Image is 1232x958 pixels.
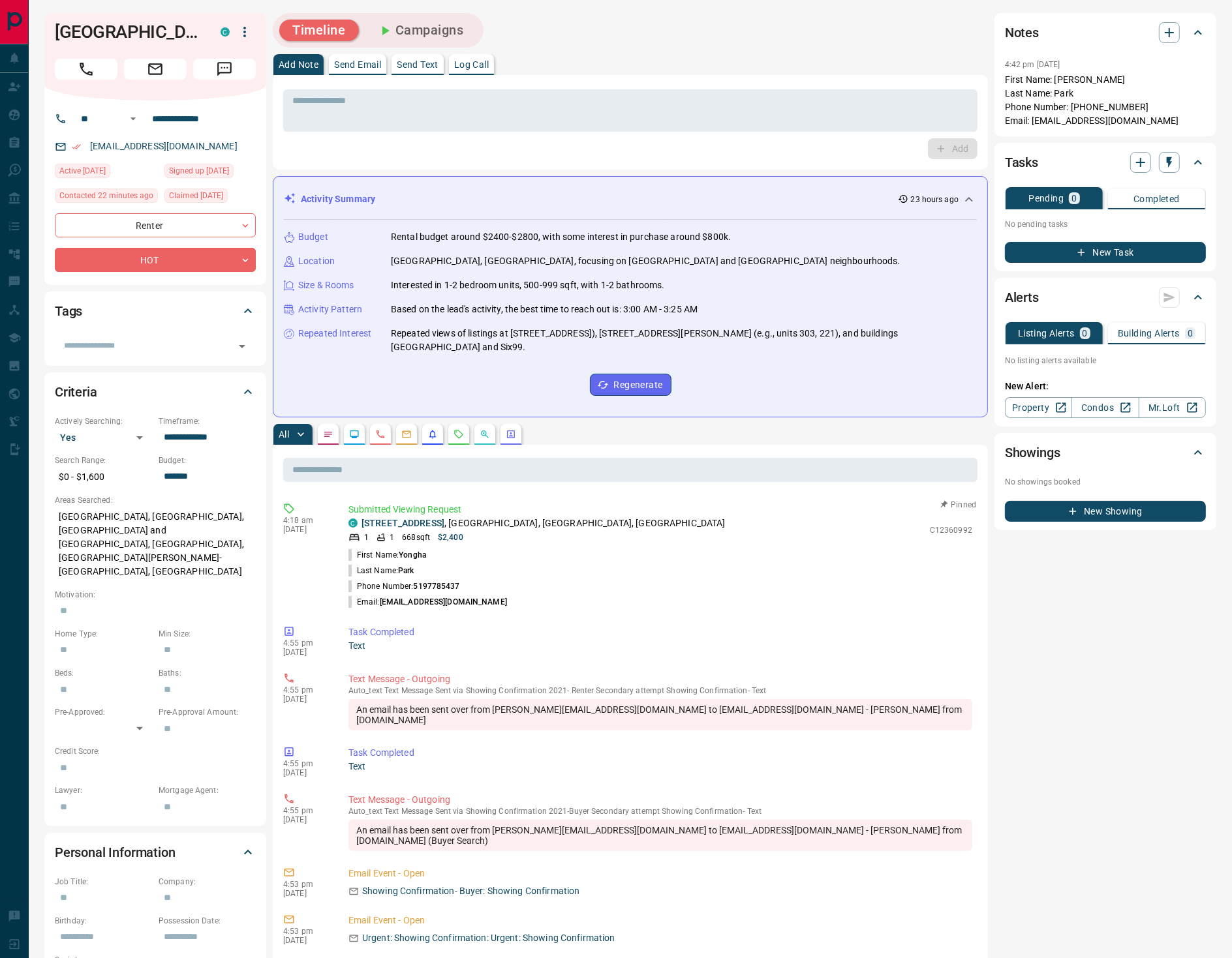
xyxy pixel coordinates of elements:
span: Message [193,59,256,80]
p: Text Message Sent via Showing Confirmation 2021- Renter Secondary attempt Showing Confirmation- Text [348,686,972,695]
p: Birthday: [55,915,152,927]
p: [DATE] [283,525,329,534]
p: Repeated views of listings at [STREET_ADDRESS]), [STREET_ADDRESS][PERSON_NAME] (e.g., units 303, ... [391,327,977,354]
p: [DATE] [283,648,329,657]
p: Text [348,639,972,653]
p: Add Note [279,60,318,69]
a: Property [1005,397,1072,418]
p: New Alert: [1005,380,1206,393]
p: Baths: [159,667,256,679]
p: Building Alerts [1118,329,1180,338]
p: Search Range: [55,455,152,466]
div: Yes [55,427,152,448]
p: 1 [364,531,369,543]
p: [GEOGRAPHIC_DATA], [GEOGRAPHIC_DATA], focusing on [GEOGRAPHIC_DATA] and [GEOGRAPHIC_DATA] neighbo... [391,254,901,268]
p: 4:55 pm [283,806,329,815]
span: Call [55,59,117,80]
div: Fri Sep 12 2025 [55,188,158,207]
div: Thu Sep 11 2025 [55,164,158,182]
h2: Tasks [1005,152,1038,173]
p: Job Title: [55,876,152,888]
p: Task Completed [348,746,972,760]
p: Company: [159,876,256,888]
p: Text Message - Outgoing [348,793,972,807]
button: Open [125,111,141,127]
p: Beds: [55,667,152,679]
p: Budget [298,230,328,244]
span: [EMAIL_ADDRESS][DOMAIN_NAME] [380,597,507,606]
p: 0 [1188,329,1193,338]
p: Location [298,254,335,268]
div: An email has been sent over from [PERSON_NAME][EMAIL_ADDRESS][DOMAIN_NAME] to [EMAIL_ADDRESS][DOM... [348,820,972,851]
p: No listing alerts available [1005,355,1206,367]
p: Timeframe: [159,415,256,427]
p: [DATE] [283,815,329,824]
p: Phone Number: [348,580,460,592]
p: Pre-Approval Amount: [159,706,256,718]
div: Criteria [55,376,256,408]
p: Email Event - Open [348,914,972,927]
div: Wed Sep 09 2020 [164,164,256,182]
svg: Email Verified [72,142,81,151]
a: Mr.Loft [1139,397,1206,418]
p: Urgent: Showing Confirmation: Urgent: Showing Confirmation [362,931,615,945]
svg: Opportunities [480,429,490,440]
p: Credit Score: [55,745,256,757]
p: Email Event - Open [348,867,972,880]
p: Last Name: [348,565,414,576]
div: An email has been sent over from [PERSON_NAME][EMAIL_ADDRESS][DOMAIN_NAME] to [EMAIL_ADDRESS][DOM... [348,699,972,730]
p: Send Text [397,60,439,69]
p: [DATE] [283,889,329,898]
svg: Notes [323,429,333,440]
h2: Alerts [1005,287,1039,308]
svg: Listing Alerts [427,429,438,440]
p: , [GEOGRAPHIC_DATA], [GEOGRAPHIC_DATA], [GEOGRAPHIC_DATA] [362,516,726,530]
p: Log Call [454,60,489,69]
p: Text Message - Outgoing [348,672,972,686]
svg: Requests [454,429,464,440]
div: condos.ca [348,518,358,528]
p: Pending [1028,194,1064,203]
button: New Task [1005,242,1206,263]
div: Notes [1005,17,1206,48]
div: HOT [55,248,256,272]
p: [DATE] [283,936,329,945]
div: Personal Information [55,837,256,868]
p: Send Email [334,60,381,69]
h2: Notes [1005,22,1039,43]
a: Condos [1071,397,1139,418]
p: 4:53 pm [283,927,329,936]
span: auto_text [348,686,382,695]
p: 668 sqft [402,531,430,543]
p: Possession Date: [159,915,256,927]
div: Tasks [1005,147,1206,178]
p: 0 [1071,194,1077,203]
p: 23 hours ago [911,194,959,205]
p: Mortgage Agent: [159,785,256,796]
p: Size & Rooms [298,278,354,292]
p: First Name: [348,549,426,561]
span: Signed up [DATE] [169,164,229,177]
div: Activity Summary23 hours ago [284,187,977,211]
p: Actively Searching: [55,415,152,427]
p: Text Message Sent via Showing Confirmation 2021-Buyer Secondary attempt Showing Confirmation- Text [348,807,972,816]
span: Claimed [DATE] [169,189,223,202]
button: Pinned [940,499,978,511]
div: Wed Sep 09 2020 [164,188,256,207]
button: New Showing [1005,501,1206,522]
p: No pending tasks [1005,215,1206,234]
a: [STREET_ADDRESS] [362,518,444,528]
p: [DATE] [283,768,329,777]
h2: Showings [1005,442,1060,463]
svg: Emails [401,429,412,440]
div: Renter [55,213,256,237]
p: 4:55 pm [283,638,329,648]
span: auto_text [348,807,382,816]
span: Park [398,566,414,575]
p: 4:55 pm [283,685,329,695]
button: Timeline [279,20,359,41]
svg: Agent Actions [506,429,516,440]
h2: Tags [55,301,82,322]
p: Repeated Interest [298,327,371,340]
button: Open [233,337,251,355]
